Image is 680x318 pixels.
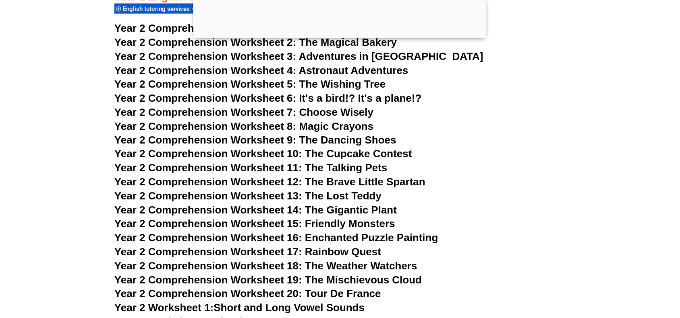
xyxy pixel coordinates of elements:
[114,64,296,76] span: Year 2 Comprehension Worksheet 4:
[114,50,483,62] a: Year 2 Comprehension Worksheet 3: Adventures in [GEOGRAPHIC_DATA]
[114,36,296,48] span: Year 2 Comprehension Worksheet 2:
[299,64,408,76] span: Astronaut Adventures
[114,64,408,76] a: Year 2 Comprehension Worksheet 4: Astronaut Adventures
[114,176,425,188] a: Year 2 Comprehension Worksheet 12: The Brave Little Spartan
[640,245,680,318] iframe: Chat Widget
[114,246,381,258] a: Year 2 Comprehension Worksheet 17: Rainbow Quest
[114,148,412,160] a: Year 2 Comprehension Worksheet 10: The Cupcake Contest
[299,78,386,90] span: The Wishing Tree
[299,50,483,62] span: Adventures in [GEOGRAPHIC_DATA]
[114,36,397,48] a: Year 2 Comprehension Worksheet 2: The Magical Bakery
[114,162,388,174] a: Year 2 Comprehension Worksheet 11: The Talking Pets
[114,106,373,118] a: Year 2 Comprehension Worksheet 7: Choose Wisely
[114,204,397,216] a: Year 2 Comprehension Worksheet 14: The Gigantic Plant
[114,190,381,202] a: Year 2 Comprehension Worksheet 13: The Lost Teddy
[114,106,296,118] span: Year 2 Comprehension Worksheet 7:
[299,36,397,48] span: The Magical Bakery
[114,274,422,286] a: Year 2 Comprehension Worksheet 19: The Mischievous Cloud
[114,288,381,300] a: Year 2 Comprehension Worksheet 20: Tour De France
[114,92,422,104] a: Year 2 Comprehension Worksheet 6: It's a bird!? It's a plane!?
[123,5,192,12] span: English tutoring services
[114,22,405,34] a: Year 2 Comprehension Worksheet 1: The Lost Dragon Egg
[114,78,386,90] a: Year 2 Comprehension Worksheet 5: The Wishing Tree
[191,3,258,14] div: Printable worksheets
[114,120,374,132] a: Year 2 Comprehension Worksheet 8: Magic Crayons
[114,302,365,314] a: Year 2 Worksheet 1:Short and Long Vowel Sounds
[299,106,374,118] span: Choose Wisely
[114,218,395,230] a: Year 2 Comprehension Worksheet 15: Friendly Monsters
[114,3,191,14] div: English tutoring services
[114,78,296,90] span: Year 2 Comprehension Worksheet 5:
[114,232,438,244] a: Year 2 Comprehension Worksheet 16: Enchanted Puzzle Painting
[114,302,214,314] span: Year 2 Worksheet 1:
[114,22,296,34] span: Year 2 Comprehension Worksheet 1:
[114,260,417,272] a: Year 2 Comprehension Worksheet 18: The Weather Watchers
[114,134,396,146] a: Year 2 Comprehension Worksheet 9: The Dancing Shoes
[114,50,296,62] span: Year 2 Comprehension Worksheet 3:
